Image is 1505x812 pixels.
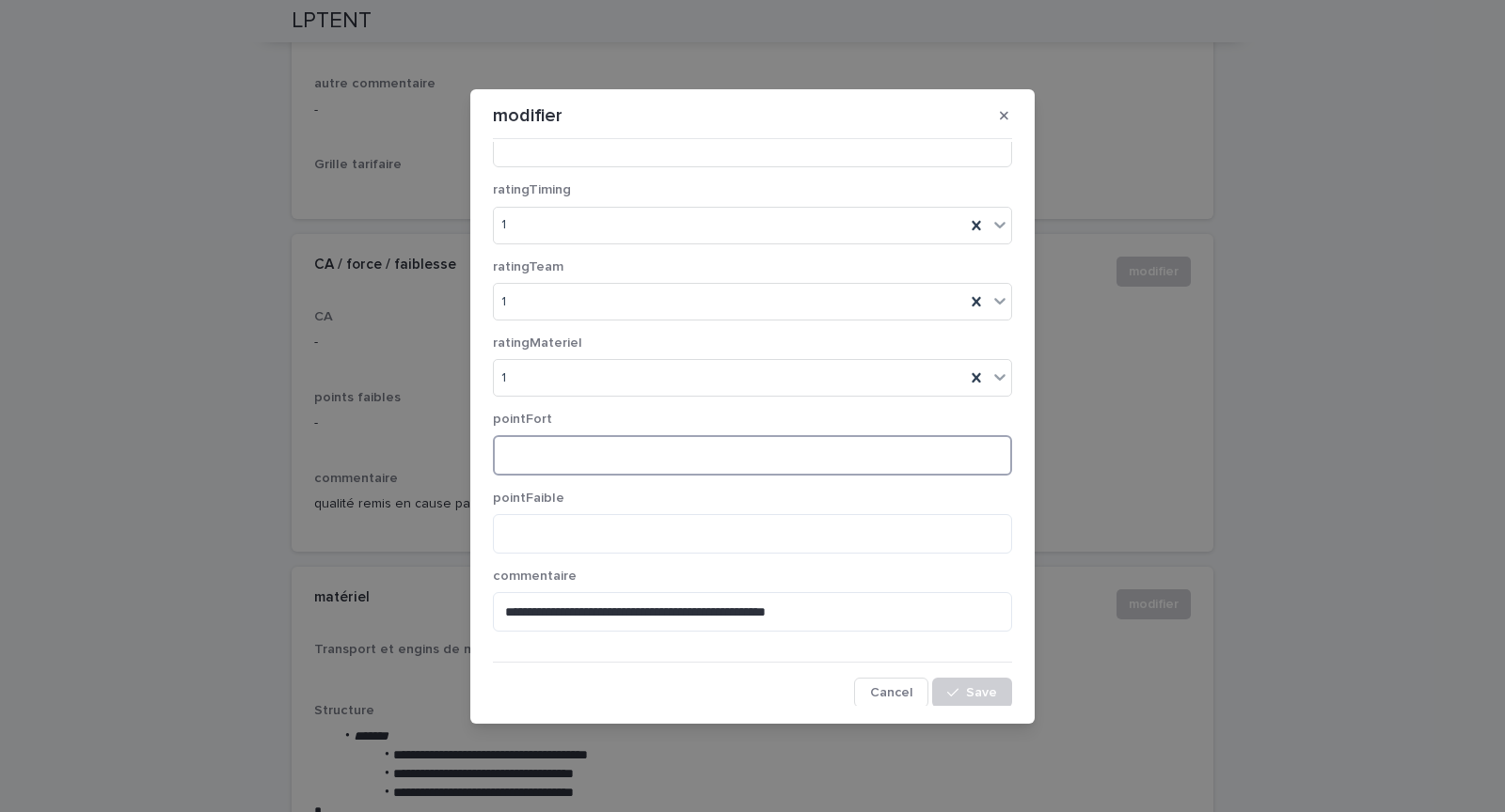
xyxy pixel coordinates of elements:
[501,368,506,388] span: 1
[493,104,562,127] p: modifier
[870,686,912,699] span: Cancel
[493,492,564,505] span: pointFaible
[501,292,506,312] span: 1
[501,215,506,235] span: 1
[493,336,582,350] span: ratingMateriel
[493,183,571,196] span: ratingTiming
[966,686,997,699] span: Save
[493,570,577,583] span: commentaire
[493,413,552,426] span: pointFort
[493,260,563,273] span: ratingTeam
[932,678,1012,708] button: Save
[854,678,928,708] button: Cancel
